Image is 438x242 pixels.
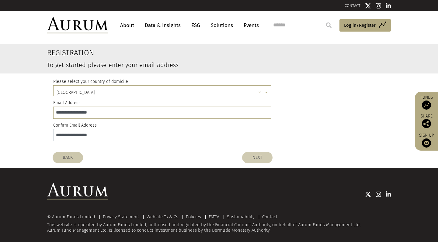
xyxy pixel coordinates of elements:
[117,20,137,31] a: About
[53,78,128,85] label: Please select your country of domicile
[418,114,435,128] div: Share
[376,191,381,197] img: Instagram icon
[422,138,431,148] img: Sign up to our newsletter
[47,17,108,33] img: Aurum
[47,183,108,199] img: Aurum Logo
[208,20,236,31] a: Solutions
[323,19,335,31] input: Submit
[386,3,391,9] img: Linkedin icon
[418,133,435,148] a: Sign up
[258,89,263,96] span: Clear all
[365,3,371,9] img: Twitter icon
[339,19,391,32] a: Log in/Register
[422,119,431,128] img: Share this post
[418,95,435,110] a: Funds
[53,99,81,107] label: Email Address
[386,191,391,197] img: Linkedin icon
[188,20,203,31] a: ESG
[47,215,391,233] div: This website is operated by Aurum Funds Limited, authorised and regulated by the Financial Conduc...
[53,122,97,129] label: Confirm Email Address
[147,214,178,220] a: Website Ts & Cs
[242,152,273,163] button: NEXT
[186,214,201,220] a: Policies
[344,22,376,29] span: Log in/Register
[262,214,277,220] a: Contact
[422,101,431,110] img: Access Funds
[142,20,184,31] a: Data & Insights
[47,62,332,68] h3: To get started please enter your email address
[227,214,255,220] a: Sustainability
[345,3,360,8] a: CONTACT
[47,49,332,57] h2: Registration
[376,3,381,9] img: Instagram icon
[209,214,219,220] a: FATCA
[241,20,259,31] a: Events
[365,191,371,197] img: Twitter icon
[53,152,83,163] button: BACK
[103,214,139,220] a: Privacy Statement
[47,215,98,219] div: © Aurum Funds Limited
